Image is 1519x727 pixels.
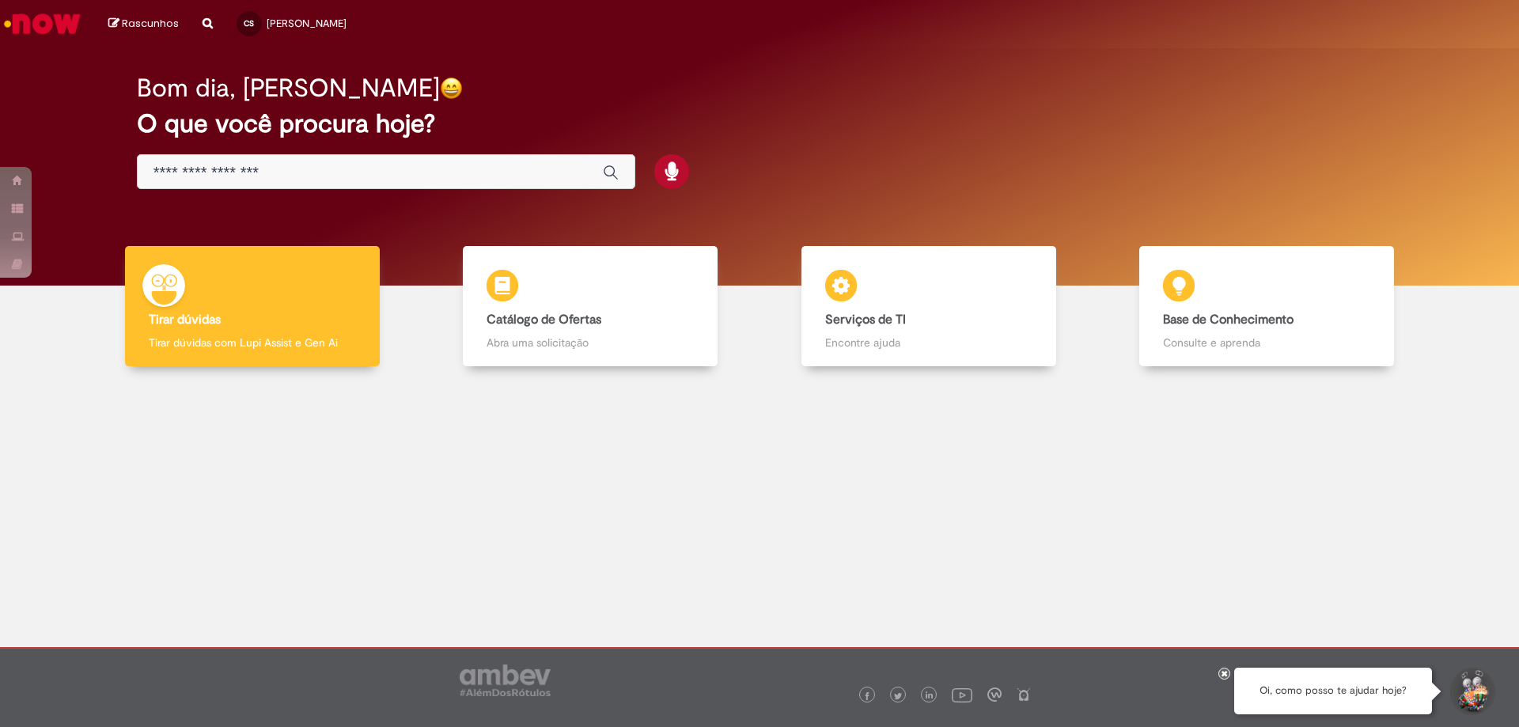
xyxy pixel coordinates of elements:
[460,665,551,696] img: logo_footer_ambev_rotulo_gray.png
[952,684,972,705] img: logo_footer_youtube.png
[149,335,356,350] p: Tirar dúvidas com Lupi Assist e Gen Ai
[422,246,760,367] a: Catálogo de Ofertas Abra uma solicitação
[108,17,179,32] a: Rascunhos
[244,18,254,28] span: CS
[267,17,347,30] span: [PERSON_NAME]
[894,692,902,700] img: logo_footer_twitter.png
[1017,687,1031,702] img: logo_footer_naosei.png
[1448,668,1495,715] button: Iniciar Conversa de Suporte
[149,312,221,328] b: Tirar dúvidas
[137,110,1383,138] h2: O que você procura hoje?
[487,312,601,328] b: Catálogo de Ofertas
[1163,312,1294,328] b: Base de Conhecimento
[1234,668,1432,714] div: Oi, como posso te ajudar hoje?
[1163,335,1370,350] p: Consulte e aprenda
[440,77,463,100] img: happy-face.png
[926,691,934,701] img: logo_footer_linkedin.png
[825,335,1032,350] p: Encontre ajuda
[487,335,694,350] p: Abra uma solicitação
[2,8,83,40] img: ServiceNow
[1098,246,1437,367] a: Base de Conhecimento Consulte e aprenda
[759,246,1098,367] a: Serviços de TI Encontre ajuda
[83,246,422,367] a: Tirar dúvidas Tirar dúvidas com Lupi Assist e Gen Ai
[137,74,440,102] h2: Bom dia, [PERSON_NAME]
[122,16,179,31] span: Rascunhos
[863,692,871,700] img: logo_footer_facebook.png
[987,687,1002,702] img: logo_footer_workplace.png
[825,312,906,328] b: Serviços de TI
